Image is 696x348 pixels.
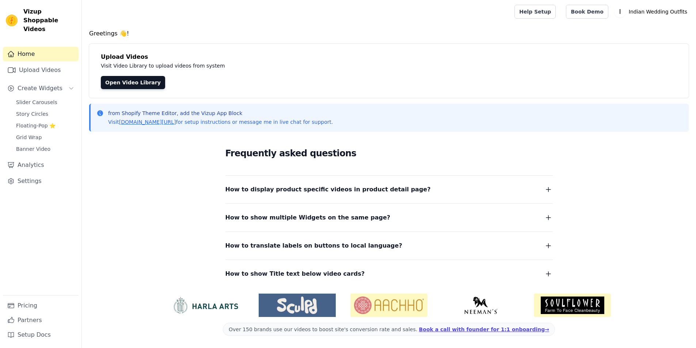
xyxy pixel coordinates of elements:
span: How to show Title text below video cards? [225,269,365,279]
span: Floating-Pop ⭐ [16,122,56,129]
a: Grid Wrap [12,132,79,142]
a: Open Video Library [101,76,165,89]
a: Setup Docs [3,328,79,342]
p: from Shopify Theme Editor, add the Vizup App Block [108,110,333,117]
button: I Indian Wedding Outfits [614,5,690,18]
img: Aachho [350,294,427,317]
button: How to show Title text below video cards? [225,269,553,279]
a: Floating-Pop ⭐ [12,121,79,131]
a: Pricing [3,298,79,313]
p: Indian Wedding Outfits [626,5,690,18]
a: Home [3,47,79,61]
h4: Greetings 👋! [89,29,689,38]
img: HarlaArts [167,297,244,314]
a: Partners [3,313,79,328]
p: Visit for setup instructions or message me in live chat for support. [108,118,333,126]
button: How to translate labels on buttons to local language? [225,241,553,251]
a: Book a call with founder for 1:1 onboarding [419,326,549,332]
span: Banner Video [16,145,50,153]
span: Vizup Shoppable Videos [23,7,76,34]
button: How to display product specific videos in product detail page? [225,184,553,195]
p: Visit Video Library to upload videos from system [101,61,428,70]
button: How to show multiple Widgets on the same page? [225,213,553,223]
button: Create Widgets [3,81,79,96]
h4: Upload Videos [101,53,677,61]
img: Sculpd US [259,297,336,314]
span: How to translate labels on buttons to local language? [225,241,402,251]
a: Book Demo [566,5,608,19]
a: Banner Video [12,144,79,154]
span: Create Widgets [18,84,62,93]
span: Story Circles [16,110,48,118]
span: How to display product specific videos in product detail page? [225,184,431,195]
a: Settings [3,174,79,188]
a: Analytics [3,158,79,172]
h2: Frequently asked questions [225,146,553,161]
a: Help Setup [514,5,556,19]
span: Grid Wrap [16,134,42,141]
img: Neeman's [442,297,519,314]
text: I [619,8,621,15]
a: Upload Videos [3,63,79,77]
img: Soulflower [534,294,611,317]
img: Vizup [6,15,18,26]
a: Slider Carousels [12,97,79,107]
a: Story Circles [12,109,79,119]
span: Slider Carousels [16,99,57,106]
a: [DOMAIN_NAME][URL] [119,119,176,125]
span: How to show multiple Widgets on the same page? [225,213,391,223]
